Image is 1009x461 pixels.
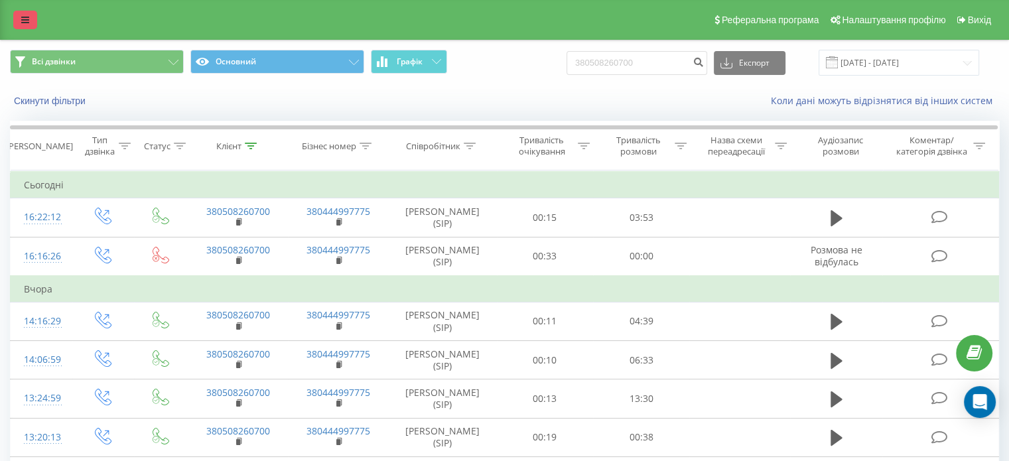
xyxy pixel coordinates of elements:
span: Всі дзвінки [32,56,76,67]
div: Open Intercom Messenger [964,386,996,418]
td: Вчора [11,276,999,302]
div: 14:16:29 [24,308,59,334]
a: Коли дані можуть відрізнятися вiд інших систем [771,94,999,107]
div: Клієнт [216,141,241,152]
div: 13:20:13 [24,425,59,450]
a: 380508260700 [206,308,270,321]
button: Експорт [714,51,785,75]
div: Коментар/категорія дзвінка [892,135,970,157]
input: Пошук за номером [567,51,707,75]
td: 00:11 [497,302,593,340]
div: Назва схеми переадресації [702,135,772,157]
span: Вихід [968,15,991,25]
td: [PERSON_NAME] (SIP) [389,302,497,340]
div: Співробітник [406,141,460,152]
a: 380444997775 [306,205,370,218]
a: 380444997775 [306,348,370,360]
a: 380444997775 [306,308,370,321]
span: Графік [397,57,423,66]
td: [PERSON_NAME] (SIP) [389,198,497,237]
td: 00:15 [497,198,593,237]
a: 380508260700 [206,348,270,360]
div: 16:22:12 [24,204,59,230]
button: Всі дзвінки [10,50,184,74]
a: 380444997775 [306,386,370,399]
div: 13:24:59 [24,385,59,411]
div: Статус [144,141,170,152]
td: [PERSON_NAME] (SIP) [389,418,497,456]
a: 380508260700 [206,243,270,256]
td: 00:38 [593,418,689,456]
a: 380444997775 [306,425,370,437]
button: Основний [190,50,364,74]
div: Тривалість очікування [509,135,575,157]
span: Розмова не відбулась [811,243,862,268]
div: Тривалість розмови [605,135,671,157]
button: Графік [371,50,447,74]
td: 00:00 [593,237,689,276]
button: Скинути фільтри [10,95,92,107]
td: 00:33 [497,237,593,276]
a: 380508260700 [206,205,270,218]
td: [PERSON_NAME] (SIP) [389,237,497,276]
td: 04:39 [593,302,689,340]
td: 03:53 [593,198,689,237]
div: Бізнес номер [302,141,356,152]
td: [PERSON_NAME] (SIP) [389,341,497,379]
td: 13:30 [593,379,689,418]
td: 00:19 [497,418,593,456]
div: Тип дзвінка [84,135,115,157]
a: 380508260700 [206,425,270,437]
div: 16:16:26 [24,243,59,269]
td: 00:10 [497,341,593,379]
div: [PERSON_NAME] [6,141,73,152]
span: Реферальна програма [722,15,819,25]
td: 06:33 [593,341,689,379]
div: Аудіозапис розмови [802,135,880,157]
span: Налаштування профілю [842,15,945,25]
td: Сьогодні [11,172,999,198]
td: 00:13 [497,379,593,418]
a: 380508260700 [206,386,270,399]
div: 14:06:59 [24,347,59,373]
a: 380444997775 [306,243,370,256]
td: [PERSON_NAME] (SIP) [389,379,497,418]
